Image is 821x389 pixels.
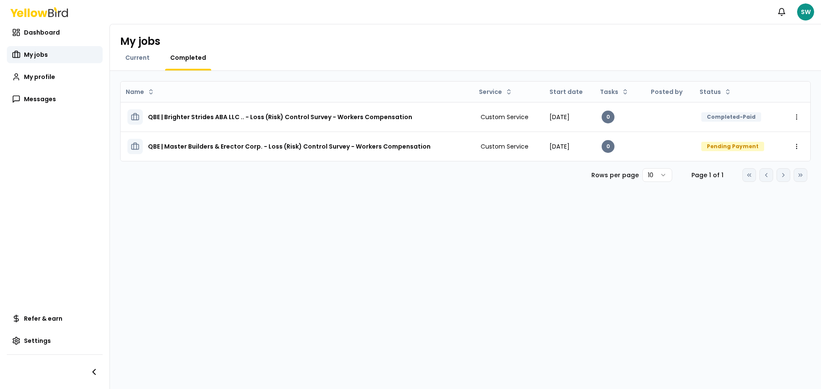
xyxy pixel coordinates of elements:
span: Current [125,53,150,62]
button: Service [475,85,516,99]
a: Refer & earn [7,310,103,327]
a: Dashboard [7,24,103,41]
h3: QBE | Master Builders & Erector Corp. - Loss (Risk) Control Survey - Workers Compensation [148,139,431,154]
th: Posted by [644,82,694,102]
a: My profile [7,68,103,85]
span: SW [797,3,814,20]
span: Tasks [600,88,618,96]
div: Pending Payment [701,142,764,151]
span: Custom Service [481,142,529,151]
button: Name [122,85,158,99]
span: [DATE] [549,142,570,151]
div: Completed-Paid [701,112,761,122]
button: Tasks [597,85,632,99]
span: My jobs [24,50,48,59]
span: Dashboard [24,28,60,37]
button: Status [696,85,735,99]
span: My profile [24,73,55,81]
a: Settings [7,332,103,349]
p: Rows per page [591,171,639,179]
span: Custom Service [481,113,529,121]
div: 0 [602,111,614,123]
a: My jobs [7,46,103,63]
a: Current [120,53,155,62]
span: Settings [24,336,51,345]
span: [DATE] [549,113,570,121]
span: Status [700,88,721,96]
th: Start date [543,82,595,102]
a: Completed [165,53,211,62]
span: Name [126,88,144,96]
span: Service [479,88,502,96]
span: Refer & earn [24,314,62,323]
a: Messages [7,91,103,108]
h1: My jobs [120,35,160,48]
div: 0 [602,140,614,153]
h3: QBE | Brighter Strides ABA LLC .. - Loss (Risk) Control Survey - Workers Compensation [148,109,412,125]
span: Completed [170,53,206,62]
div: Page 1 of 1 [686,171,729,179]
span: Messages [24,95,56,103]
